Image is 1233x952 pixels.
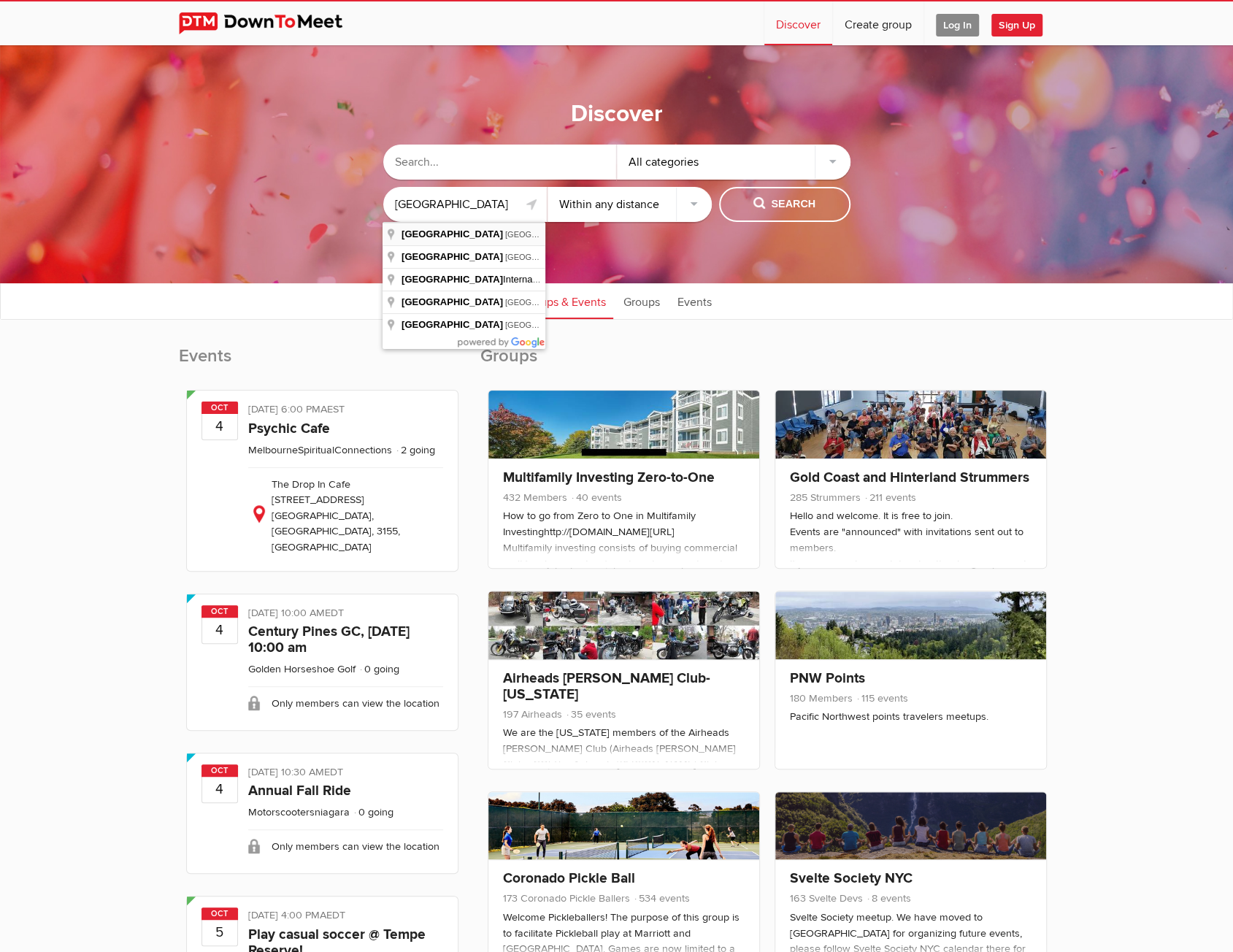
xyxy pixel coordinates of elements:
a: Events [670,283,719,319]
div: All categories [617,145,850,180]
a: Golden Horseshoe Golf [248,663,356,675]
span: [GEOGRAPHIC_DATA] [505,230,589,239]
span: Australia/Melbourne [320,403,345,415]
a: Groups [616,283,667,319]
span: America/Toronto [325,607,344,619]
a: Airheads [PERSON_NAME] Club-[US_STATE] [503,669,710,703]
a: Motorscootersniagara [248,806,350,818]
span: America/Toronto [324,766,343,778]
a: Sign Up [991,1,1054,45]
div: [DATE] 10:30 AM [248,764,443,783]
span: [GEOGRAPHIC_DATA] [402,229,503,239]
span: Oct [201,764,238,777]
div: [DATE] 10:00 AM [248,605,443,624]
span: 8 events [866,892,911,905]
span: 211 events [864,491,916,504]
span: Australia/Sydney [320,909,345,921]
div: Only members can view the location [248,686,443,719]
a: Groups & Events [515,283,613,319]
span: 40 events [570,491,622,504]
li: 0 going [353,806,393,818]
b: 4 [202,617,237,643]
a: Psychic Cafe [248,420,330,437]
span: [GEOGRAPHIC_DATA] [402,296,503,307]
a: PNW Points [790,669,865,687]
span: 180 Members [790,692,853,705]
span: Oct [201,907,238,920]
span: 432 Members [503,491,567,504]
span: 197 Airheads [503,708,562,721]
span: [GEOGRAPHIC_DATA] [402,319,503,330]
span: Oct [201,605,238,618]
a: Svelte Society NYC [790,870,913,887]
b: 4 [202,413,237,439]
span: Sign Up [991,14,1042,37]
div: [DATE] 4:00 PM [248,907,443,926]
span: [GEOGRAPHIC_DATA], [GEOGRAPHIC_DATA] [505,298,677,307]
button: Search [719,187,850,222]
span: 173 Coronado Pickle Ballers [503,892,630,905]
span: The Drop In Cafe [STREET_ADDRESS] [GEOGRAPHIC_DATA], [GEOGRAPHIC_DATA], 3155, [GEOGRAPHIC_DATA] [272,478,400,553]
a: Coronado Pickle Ball [503,870,635,887]
div: [DATE] 6:00 PM [248,402,443,421]
a: Log In [924,1,991,45]
img: DownToMeet [179,12,365,34]
li: 0 going [358,663,399,675]
span: 115 events [856,692,908,705]
span: [GEOGRAPHIC_DATA] [402,274,503,285]
a: Discover [764,1,832,45]
a: Century Pines GC, [DATE] 10:00 am [248,623,410,656]
span: [GEOGRAPHIC_DATA] [402,251,503,262]
span: International Airport "[PERSON_NAME]" (ATH) [402,274,702,285]
div: Pacific Northwest points travelers meetups. [790,709,1032,725]
span: Oct [201,402,238,414]
h2: Events [179,345,466,383]
a: MelbourneSpiritualConnections [248,444,392,456]
div: Only members can view the location [248,829,443,862]
a: Annual Fall Ride [248,782,351,799]
span: [GEOGRAPHIC_DATA], [GEOGRAPHIC_DATA] [505,320,677,329]
b: 5 [202,919,237,945]
span: Search [753,196,815,212]
div: Hello and welcome. It is free to join. Events are "announced" with invitations sent out to member... [790,508,1032,824]
a: Multifamily Investing Zero-to-One [503,469,715,486]
a: Gold Coast and Hinterland Strummers [790,469,1029,486]
a: Create group [833,1,923,45]
span: 35 events [565,708,616,721]
span: [GEOGRAPHIC_DATA], [GEOGRAPHIC_DATA] [505,253,677,261]
b: 4 [202,776,237,802]
h1: Discover [571,99,663,130]
h2: Groups [480,345,1055,383]
span: 285 Strummers [790,491,861,504]
span: Log In [936,14,979,37]
input: Location or ZIP-Code [383,187,548,222]
input: Search... [383,145,617,180]
span: 163 Svelte Devs [790,892,863,905]
li: 2 going [395,444,435,456]
span: 534 events [633,892,690,905]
